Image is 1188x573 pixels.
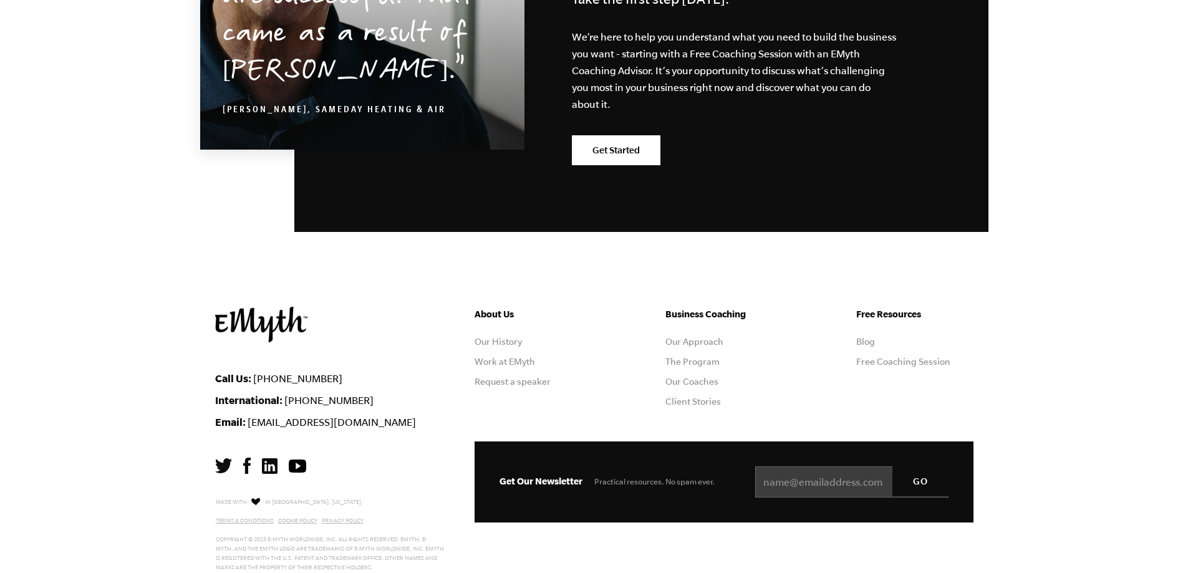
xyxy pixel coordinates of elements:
[475,357,535,367] a: Work at EMyth
[856,337,875,347] a: Blog
[475,307,592,322] h5: About Us
[262,458,278,474] img: LinkedIn
[665,397,721,407] a: Client Stories
[322,518,364,524] a: Privacy Policy
[289,460,306,473] img: YouTube
[892,466,949,496] input: GO
[215,372,251,384] strong: Call Us:
[572,29,897,113] p: We’re here to help you understand what you need to build the business you want - starting with a ...
[215,394,283,406] strong: International:
[215,307,307,342] img: EMyth
[1126,513,1188,573] iframe: Chat Widget
[216,496,445,572] p: Made with in [GEOGRAPHIC_DATA], [US_STATE]. Copyright © 2025 E-Myth Worldwide, Inc. All rights re...
[278,518,317,524] a: Cookie Policy
[856,307,973,322] h5: Free Resources
[594,477,715,486] span: Practical resources. No spam ever.
[253,373,342,384] a: [PHONE_NUMBER]
[215,416,246,428] strong: Email:
[284,395,374,406] a: [PHONE_NUMBER]
[251,498,260,506] img: Love
[755,466,949,498] input: name@emailaddress.com
[665,377,718,387] a: Our Coaches
[665,357,720,367] a: The Program
[216,518,274,524] a: Terms & Conditions
[665,307,783,322] h5: Business Coaching
[665,337,723,347] a: Our Approach
[215,458,232,473] img: Twitter
[572,135,660,165] a: Get Started
[243,458,251,474] img: Facebook
[475,377,551,387] a: Request a speaker
[248,417,416,428] a: [EMAIL_ADDRESS][DOMAIN_NAME]
[500,476,582,486] span: Get Our Newsletter
[475,337,522,347] a: Our History
[856,357,950,367] a: Free Coaching Session
[223,105,446,115] cite: [PERSON_NAME], SameDay Heating & Air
